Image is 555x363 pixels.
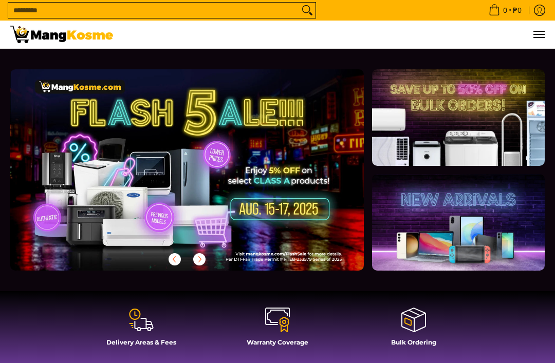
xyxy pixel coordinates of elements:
a: More [10,69,397,287]
h4: Delivery Areas & Fees [79,338,205,346]
a: Bulk Ordering [351,307,477,354]
span: 0 [502,7,509,14]
button: Previous [163,248,186,271]
h4: Warranty Coverage [215,338,341,346]
button: Next [188,248,211,271]
button: Search [299,3,316,18]
img: Mang Kosme: Your Home Appliances Warehouse Sale Partner! [10,26,113,43]
nav: Main Menu [123,21,545,48]
span: • [486,5,525,16]
ul: Customer Navigation [123,21,545,48]
span: ₱0 [511,7,523,14]
button: Menu [532,21,545,48]
a: Delivery Areas & Fees [79,307,205,354]
a: Warranty Coverage [215,307,341,354]
h4: Bulk Ordering [351,338,477,346]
